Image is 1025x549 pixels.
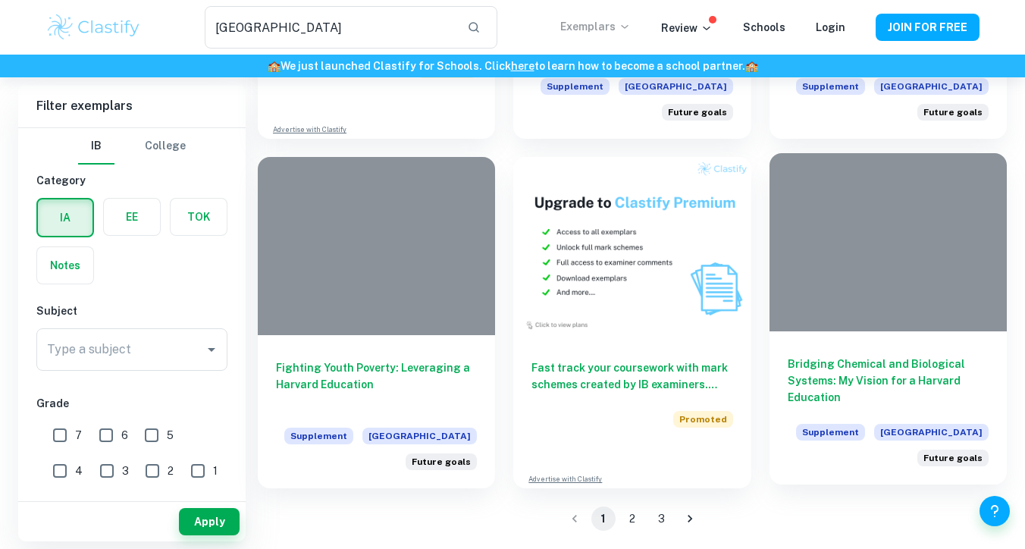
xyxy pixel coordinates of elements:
[145,128,186,165] button: College
[205,6,455,49] input: Search for any exemplars...
[3,58,1022,74] h6: We just launched Clastify for Schools. Click to learn how to become a school partner.
[591,507,616,531] button: page 1
[917,450,989,466] div: How do you hope to use your Harvard education in the future?
[874,424,989,441] span: [GEOGRAPHIC_DATA]
[528,474,602,485] a: Advertise with Clastify
[104,199,160,235] button: EE
[678,507,702,531] button: Go to next page
[75,427,82,444] span: 7
[36,303,227,319] h6: Subject
[406,453,477,470] div: How do you hope to use your Harvard education in the future?
[412,455,471,469] span: Future goals
[122,463,129,479] span: 3
[38,199,92,236] button: IA
[362,428,477,444] span: [GEOGRAPHIC_DATA]
[980,496,1010,526] button: Help and Feedback
[560,507,704,531] nav: pagination navigation
[18,85,246,127] h6: Filter exemplars
[258,157,495,488] a: Fighting Youth Poverty: Leveraging a Harvard EducationSupplement[GEOGRAPHIC_DATA]How do you hope ...
[917,104,989,121] div: How do you hope to use your Harvard education in the future?
[923,451,983,465] span: Future goals
[668,105,727,119] span: Future goals
[662,104,733,121] div: How do you hope to use your Harvard education in the future?
[541,78,610,95] span: Supplement
[213,463,218,479] span: 1
[511,60,534,72] a: here
[876,14,980,41] button: JOIN FOR FREE
[923,105,983,119] span: Future goals
[78,128,186,165] div: Filter type choice
[649,507,673,531] button: Go to page 3
[788,356,989,406] h6: Bridging Chemical and Biological Systems: My Vision for a Harvard Education
[276,359,477,409] h6: Fighting Youth Poverty: Leveraging a Harvard Education
[75,463,83,479] span: 4
[531,359,732,393] h6: Fast track your coursework with mark schemes created by IB examiners. Upgrade now
[37,247,93,284] button: Notes
[201,339,222,360] button: Open
[171,199,227,235] button: TOK
[168,463,174,479] span: 2
[179,508,240,535] button: Apply
[268,60,281,72] span: 🏫
[121,427,128,444] span: 6
[513,157,751,335] img: Thumbnail
[36,172,227,189] h6: Category
[273,124,346,135] a: Advertise with Clastify
[770,157,1007,488] a: Bridging Chemical and Biological Systems: My Vision for a Harvard EducationSupplement[GEOGRAPHIC_...
[284,428,353,444] span: Supplement
[673,411,733,428] span: Promoted
[661,20,713,36] p: Review
[620,507,644,531] button: Go to page 2
[796,78,865,95] span: Supplement
[560,18,631,35] p: Exemplars
[45,12,142,42] img: Clastify logo
[796,424,865,441] span: Supplement
[743,21,785,33] a: Schools
[874,78,989,95] span: [GEOGRAPHIC_DATA]
[816,21,845,33] a: Login
[36,395,227,412] h6: Grade
[167,427,174,444] span: 5
[619,78,733,95] span: [GEOGRAPHIC_DATA]
[745,60,758,72] span: 🏫
[78,128,114,165] button: IB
